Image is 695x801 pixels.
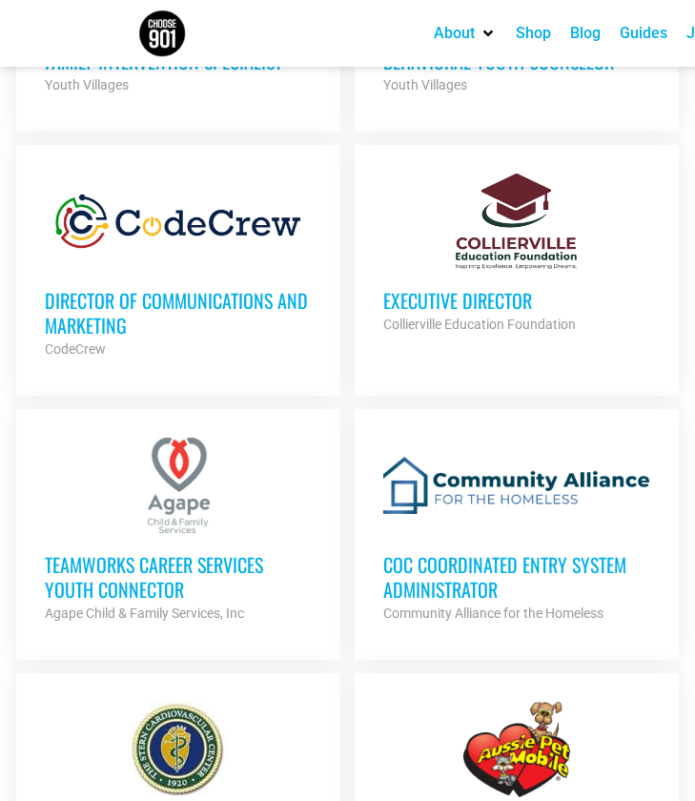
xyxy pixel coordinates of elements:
[45,49,312,73] h3: Family Intervention Specialist
[424,17,506,50] div: About
[570,22,601,45] a: Blog
[383,317,576,332] strong: Collierville Education Foundation
[383,552,650,602] h3: CoC Coordinated Entry System Administrator
[355,145,679,364] a: Executive Director Collierville Education Foundation
[516,22,551,45] a: Shop
[620,22,667,45] a: Guides
[383,49,650,73] h3: Behavioral Youth Counselor
[383,77,467,92] strong: Youth Villages
[383,288,650,313] h3: Executive Director
[16,409,340,653] a: TeamWorks Career Services Youth Connector Agape Child & Family Services, Inc
[45,288,312,338] h3: Director of Communications and Marketing
[45,341,106,357] strong: CodeCrew
[434,22,475,45] a: About
[16,145,340,389] a: Director of Communications and Marketing CodeCrew
[45,77,129,92] strong: Youth Villages
[383,606,603,621] strong: Community Alliance for the Homeless
[45,606,244,621] strong: Agape Child & Family Services, Inc
[355,409,679,653] a: CoC Coordinated Entry System Administrator Community Alliance for the Homeless
[45,552,312,602] h3: TeamWorks Career Services Youth Connector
